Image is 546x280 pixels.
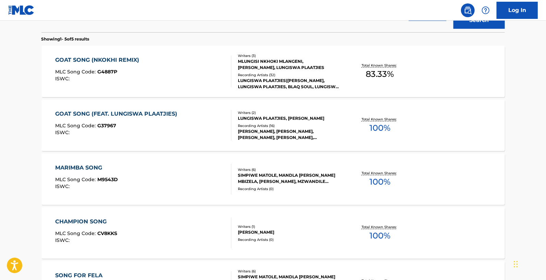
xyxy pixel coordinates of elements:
[55,164,118,172] div: MARIMBA SONG
[41,36,89,42] p: Showing 1 - 5 of 5 results
[55,129,71,136] span: ISWC :
[238,72,341,78] div: Recording Artists ( 32 )
[238,229,341,235] div: [PERSON_NAME]
[41,153,505,205] a: MARIMBA SONGMLC Song Code:M9543DISWC:Writers (6)SIMPIWE MATOLE, MANDLA [PERSON_NAME] MBIZELA, [PE...
[369,230,390,242] span: 100 %
[366,68,394,80] span: 83.33 %
[55,230,97,236] span: MLC Song Code :
[464,6,472,14] img: search
[369,122,390,134] span: 100 %
[55,75,71,82] span: ISWC :
[362,63,398,68] p: Total Known Shares:
[55,237,71,243] span: ISWC :
[55,176,97,183] span: MLC Song Code :
[41,46,505,97] a: GOAT SONG (NKOKHI REMIX)MLC Song Code:G4887PISWC:Writers (3)MLUNGISI NKHOKI MLANGENI, [PERSON_NAM...
[238,186,341,191] div: Recording Artists ( 0 )
[97,230,117,236] span: CV8KKS
[8,5,35,15] img: MLC Logo
[482,6,490,14] img: help
[362,171,398,176] p: Total Known Shares:
[97,122,116,129] span: G37967
[238,237,341,242] div: Recording Artists ( 0 )
[461,3,475,17] a: Public Search
[512,247,546,280] iframe: Chat Widget
[55,69,97,75] span: MLC Song Code :
[97,69,117,75] span: G4887P
[497,2,538,19] a: Log In
[238,58,341,71] div: MLUNGISI NKHOKI MLANGENI, [PERSON_NAME], LUNGISWA PLAATJIES
[479,3,493,17] div: Help
[238,172,341,185] div: SIMPIWE MATOLE, MANDLA [PERSON_NAME] MBIZELA, [PERSON_NAME], MZWANDILE QOTOYI, [PERSON_NAME]
[238,269,341,274] div: Writers ( 6 )
[238,123,341,128] div: Recording Artists ( 16 )
[41,100,505,151] a: GOAT SONG (FEAT. LUNGISWA PLAATJIES)MLC Song Code:G37967ISWC:Writers (2)LUNGISWA PLAATJIES, [PERS...
[97,176,118,183] span: M9543D
[238,53,341,58] div: Writers ( 3 )
[362,117,398,122] p: Total Known Shares:
[41,207,505,259] a: CHAMPION SONGMLC Song Code:CV8KKSISWC:Writers (1)[PERSON_NAME]Recording Artists (0)Total Known Sh...
[238,115,341,121] div: LUNGISWA PLAATJIES, [PERSON_NAME]
[55,271,114,280] div: SONG FOR FELA
[55,122,97,129] span: MLC Song Code :
[238,78,341,90] div: LUNGISWA PLAATJIES|[PERSON_NAME], LUNGISWA PLAATJIES, BLAQ SOUL, LUNGISWA PLAATJIES, FUTURE LOOP ...
[369,176,390,188] span: 100 %
[238,110,341,115] div: Writers ( 2 )
[514,254,518,275] div: Drag
[55,218,117,226] div: CHAMPION SONG
[238,167,341,172] div: Writers ( 6 )
[238,224,341,229] div: Writers ( 1 )
[362,224,398,230] p: Total Known Shares:
[55,110,181,118] div: GOAT SONG (FEAT. LUNGISWA PLAATJIES)
[55,183,71,189] span: ISWC :
[55,56,143,64] div: GOAT SONG (NKOKHI REMIX)
[238,128,341,141] div: [PERSON_NAME], [PERSON_NAME], [PERSON_NAME], [PERSON_NAME], [PERSON_NAME]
